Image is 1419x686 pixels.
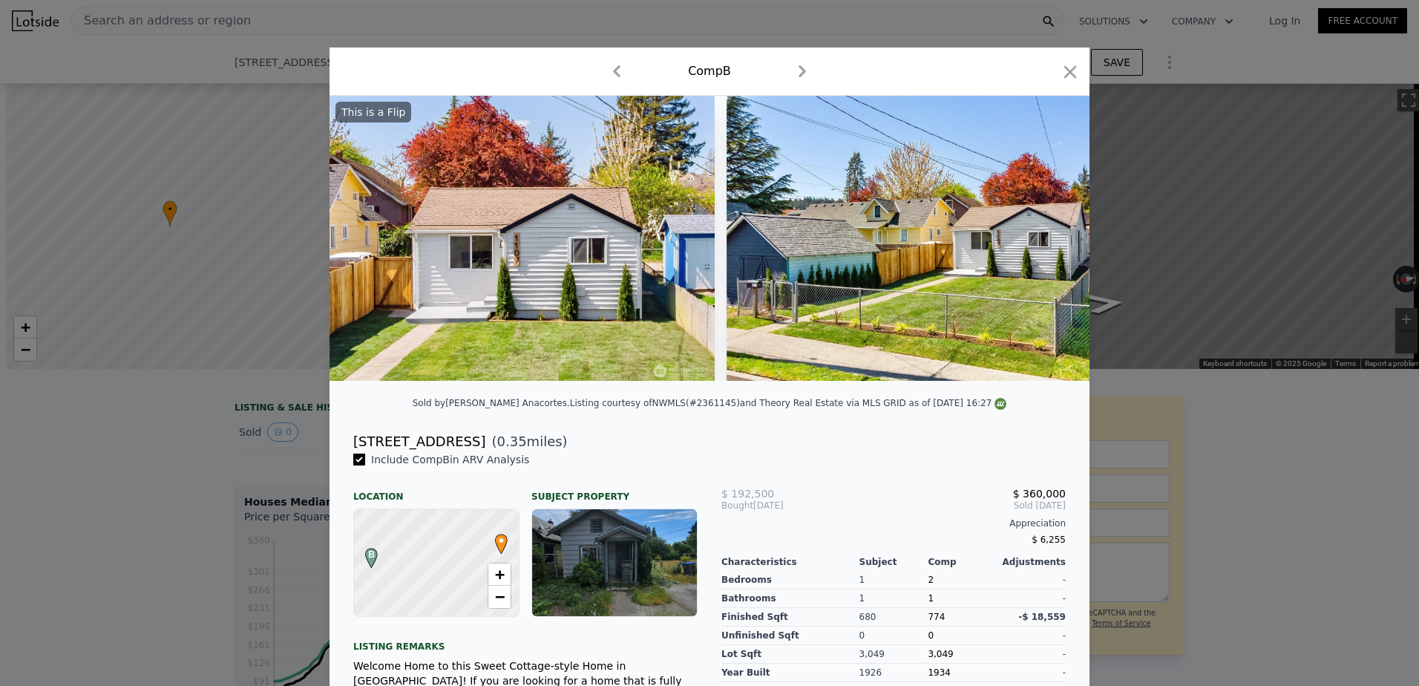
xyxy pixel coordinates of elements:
span: 2 [928,575,934,585]
div: Year Built [721,664,859,682]
span: Bought [721,500,753,512]
div: Bathrooms [721,589,859,608]
div: Subject [859,556,928,568]
div: 1 [928,589,997,608]
img: Property Img [330,96,715,381]
span: 0.35 [497,434,527,449]
img: NWMLS Logo [994,398,1006,410]
div: 0 [859,627,928,645]
div: - [997,627,1066,645]
div: Lot Sqft [721,645,859,664]
span: $ 192,500 [721,488,774,500]
div: - [997,571,1066,589]
div: [DATE] [721,500,836,512]
div: - [997,664,1066,682]
span: Include Comp B in ARV Analysis [365,454,535,465]
div: 1934 [928,664,997,682]
a: Zoom in [488,563,511,586]
div: Subject Property [531,479,698,503]
div: Listing courtesy of NWMLS (#2361145) and Theory Real Estate via MLS GRID as of [DATE] 16:27 [570,398,1007,408]
div: Sold by [PERSON_NAME] Anacortes . [413,398,570,408]
div: Unfinished Sqft [721,627,859,645]
span: Sold [DATE] [836,500,1066,512]
div: B [361,548,370,557]
div: Finished Sqft [721,608,859,627]
div: Listing remarks [353,629,698,653]
span: $ 6,255 [1032,535,1066,545]
span: 0 [928,630,934,641]
span: $ 360,000 [1013,488,1066,500]
div: • [491,534,500,543]
div: Comp B [688,62,731,80]
span: • [491,529,511,552]
a: Zoom out [488,586,511,608]
div: Adjustments [997,556,1066,568]
div: 680 [859,608,928,627]
span: + [495,565,505,584]
span: -$ 18,559 [1018,612,1066,622]
div: 1926 [859,664,928,682]
div: Bedrooms [721,571,859,589]
div: 1 [859,571,928,589]
div: 1 [859,589,928,608]
div: Characteristics [721,556,859,568]
div: 3,049 [859,645,928,664]
div: [STREET_ADDRESS] [353,431,485,452]
div: - [997,645,1066,664]
img: Property Img [727,96,1154,381]
span: B [361,548,381,561]
span: − [495,587,505,606]
div: Comp [928,556,997,568]
div: - [997,589,1066,608]
span: ( miles) [485,431,567,452]
span: 3,049 [928,649,953,659]
span: 774 [928,612,945,622]
div: Appreciation [721,517,1066,529]
div: Location [353,479,520,503]
div: This is a Flip [335,102,411,122]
